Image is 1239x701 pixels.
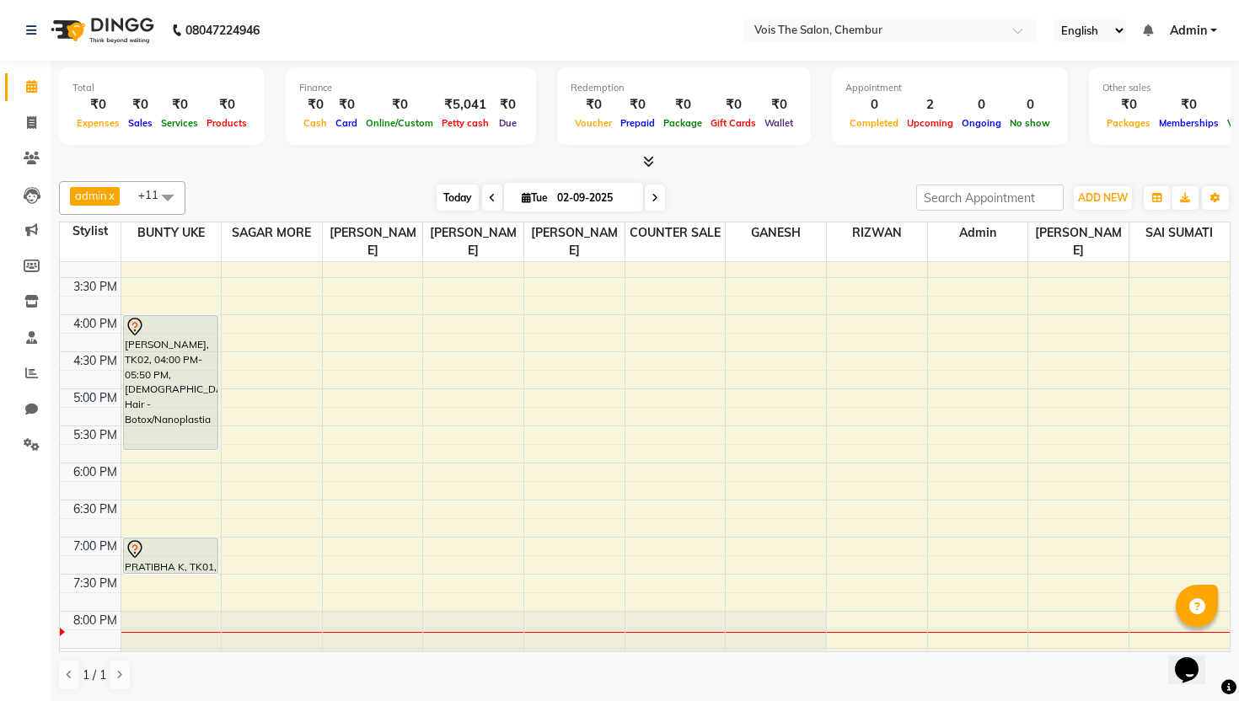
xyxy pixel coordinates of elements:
div: 6:00 PM [70,463,121,481]
span: SAI SUMATI [1129,222,1230,243]
span: Ongoing [957,117,1006,129]
span: Services [157,117,202,129]
div: 7:00 PM [70,538,121,555]
div: ₹0 [124,95,157,115]
div: 3:30 PM [70,278,121,296]
span: Completed [845,117,903,129]
span: SAGAR MORE [222,222,322,243]
div: Stylist [60,222,121,240]
div: 0 [1006,95,1054,115]
div: ₹0 [616,95,659,115]
span: Sales [124,117,157,129]
span: Admin [1170,22,1207,40]
span: 1 / 1 [83,666,106,684]
div: 8:00 PM [70,612,121,629]
div: Total [72,81,251,95]
div: ₹0 [706,95,760,115]
div: 5:30 PM [70,426,121,444]
div: ₹0 [1102,95,1155,115]
div: Appointment [845,81,1054,95]
a: x [107,189,115,202]
span: Wallet [760,117,797,129]
div: ₹0 [157,95,202,115]
div: 5:00 PM [70,389,121,407]
div: ₹5,041 [437,95,493,115]
div: 0 [845,95,903,115]
span: Package [659,117,706,129]
div: 4:30 PM [70,352,121,370]
input: Search Appointment [916,185,1064,211]
span: [PERSON_NAME] [1028,222,1129,261]
span: No show [1006,117,1054,129]
button: ADD NEW [1074,186,1132,210]
span: GANESH [726,222,826,243]
span: Prepaid [616,117,659,129]
span: Voucher [571,117,616,129]
span: [PERSON_NAME] [323,222,423,261]
div: ₹0 [362,95,437,115]
span: [PERSON_NAME] [524,222,625,261]
div: [PERSON_NAME], TK02, 04:00 PM-05:50 PM, [DEMOGRAPHIC_DATA] Hair - Botox/Nanoplastia [124,316,218,449]
b: 08047224946 [185,7,260,54]
span: Expenses [72,117,124,129]
div: ₹0 [331,95,362,115]
div: ₹0 [571,95,616,115]
div: 7:30 PM [70,575,121,592]
div: ₹0 [493,95,523,115]
input: 2025-09-02 [552,185,636,211]
span: Due [495,117,521,129]
span: admin [928,222,1028,243]
iframe: chat widget [1168,634,1222,684]
span: Petty cash [437,117,493,129]
span: +11 [138,188,171,201]
span: Memberships [1155,117,1223,129]
span: [PERSON_NAME] [423,222,523,261]
div: ₹0 [299,95,331,115]
span: COUNTER SALE [625,222,726,243]
span: Cash [299,117,331,129]
div: ₹0 [202,95,251,115]
span: Online/Custom [362,117,437,129]
div: ₹0 [760,95,797,115]
span: Gift Cards [706,117,760,129]
span: Upcoming [903,117,957,129]
span: Card [331,117,362,129]
div: 4:00 PM [70,315,121,333]
span: Tue [518,191,552,204]
img: logo [43,7,158,54]
div: 2 [903,95,957,115]
span: ADD NEW [1078,191,1128,204]
div: Finance [299,81,523,95]
span: BUNTY UKE [121,222,222,243]
div: 0 [957,95,1006,115]
span: Today [437,185,479,211]
div: PRATIBHA K, TK01, 07:00 PM-07:30 PM, [DEMOGRAPHIC_DATA] Hair - Wash & Blastdry [124,538,218,573]
span: Products [202,117,251,129]
div: 6:30 PM [70,500,121,518]
div: 8:30 PM [70,649,121,666]
span: admin [75,189,107,202]
div: ₹0 [72,95,124,115]
span: RIZWAN [827,222,927,243]
div: Redemption [571,81,797,95]
div: ₹0 [659,95,706,115]
span: Packages [1102,117,1155,129]
div: ₹0 [1155,95,1223,115]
